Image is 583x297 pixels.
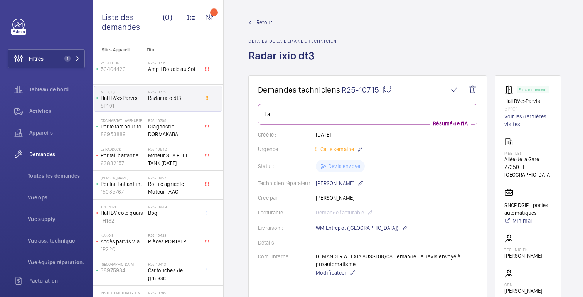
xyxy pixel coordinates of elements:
font: Liste des demandes [102,12,140,32]
font: R25-10716 [148,61,165,65]
font: Rotule agricole Moteur FAAC [148,181,184,195]
font: Toutes les demandes [28,173,80,179]
font: Portail Battant intérieur [101,181,157,187]
a: Voir les dernières visites [504,113,551,128]
font: Moteur SEA FULL TANK [DATE] [148,152,189,166]
font: Site - Appareil [102,47,130,52]
font: 77350 LE [GEOGRAPHIC_DATA] [504,164,551,178]
font: Allée de la Gare [504,156,539,162]
font: Bbg [148,210,158,216]
font: Radar ixio dt3 [248,49,315,62]
font: 24 GOUJON [101,61,120,65]
font: R25-10449 [148,204,167,209]
font: Porte tambour tournant dormakaba [101,123,186,130]
font: R25-10423 [148,233,166,238]
font: Cette semaine [320,146,354,152]
font: Cartouches de graisse [148,267,183,281]
font: [PERSON_NAME] [316,180,354,186]
font: Fonctionnement [519,87,547,92]
font: [GEOGRAPHIC_DATA] [101,262,134,267]
font: 5P101 [101,103,114,109]
font: [PERSON_NAME] [504,288,542,294]
font: Vue ops [28,194,47,201]
font: R25-10715 [342,85,379,94]
font: 1H182 [101,218,115,224]
font: R25-10709 [148,118,166,123]
font: Demandes techniciens [258,85,340,94]
font: Vue supply [28,216,56,222]
font: Ampli Boucle au Sol [148,66,195,72]
font: 1 [67,56,69,61]
font: Pièces PORTALP [148,238,187,245]
font: Retour [256,19,272,25]
font: Accès parvis via Hall BV [101,238,157,245]
font: Modificateur [316,270,347,276]
font: CDC Habitat - Avenue [PERSON_NAME] [101,118,167,123]
font: (0) [163,12,172,22]
font: MEE (LE) [504,151,521,155]
font: R25-10493 [148,175,166,180]
font: Voir les dernières visites [504,113,546,127]
font: Filtres [29,56,44,62]
font: 15085767 [101,189,124,195]
a: Minimal [504,217,551,224]
font: Diagnostic DORMAKABA [148,123,179,137]
font: 86953889 [101,131,126,137]
font: WM Entrepôt ([GEOGRAPHIC_DATA]) [316,225,399,231]
font: 1P220 [101,246,115,252]
font: 63832157 [101,160,124,166]
font: R25-10389 [148,290,166,295]
font: Vue équipe réparation. [28,259,84,265]
font: Activités [29,108,51,114]
font: La [265,111,270,117]
font: NANGIS [101,233,114,238]
font: [PERSON_NAME] [504,253,542,259]
font: Hall BV côté quais [101,210,143,216]
font: Détails de la demande technicien [248,39,337,44]
font: Appareils [29,130,53,136]
font: 56464420 [101,66,126,72]
font: Facturation [29,278,58,284]
font: Hall BV<>Parvis [504,98,540,104]
font: Résumé de l'IA [433,120,468,127]
font: SNCF DGIF - portes automatiques [504,202,548,216]
font: Le Paddock [101,147,121,152]
font: Hall BV<>Parvis [101,95,138,101]
font: Demandes [29,151,56,157]
font: MEE (LE) [101,89,115,94]
font: Tableau de bord [29,86,69,93]
img: automatic_door.svg [504,85,517,94]
font: Portail battant entrée [101,152,151,159]
font: Minimal [512,218,532,224]
font: R25-10413 [148,262,166,267]
button: Filtres1 [8,49,85,68]
font: Technicien [504,247,528,252]
font: Titre [147,47,155,52]
font: TRILPORT [101,204,116,209]
font: R25-10715 [148,89,166,94]
font: [PERSON_NAME] [101,175,128,180]
font: 5P101 [504,106,517,112]
font: 38975984 [101,267,125,273]
font: Radar ixio dt3 [148,95,182,101]
font: Institut Mutualiste Montsouris [101,290,160,295]
font: Vue ass. technique [28,238,75,244]
font: CSM [504,282,513,287]
font: R25-10542 [148,147,167,152]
